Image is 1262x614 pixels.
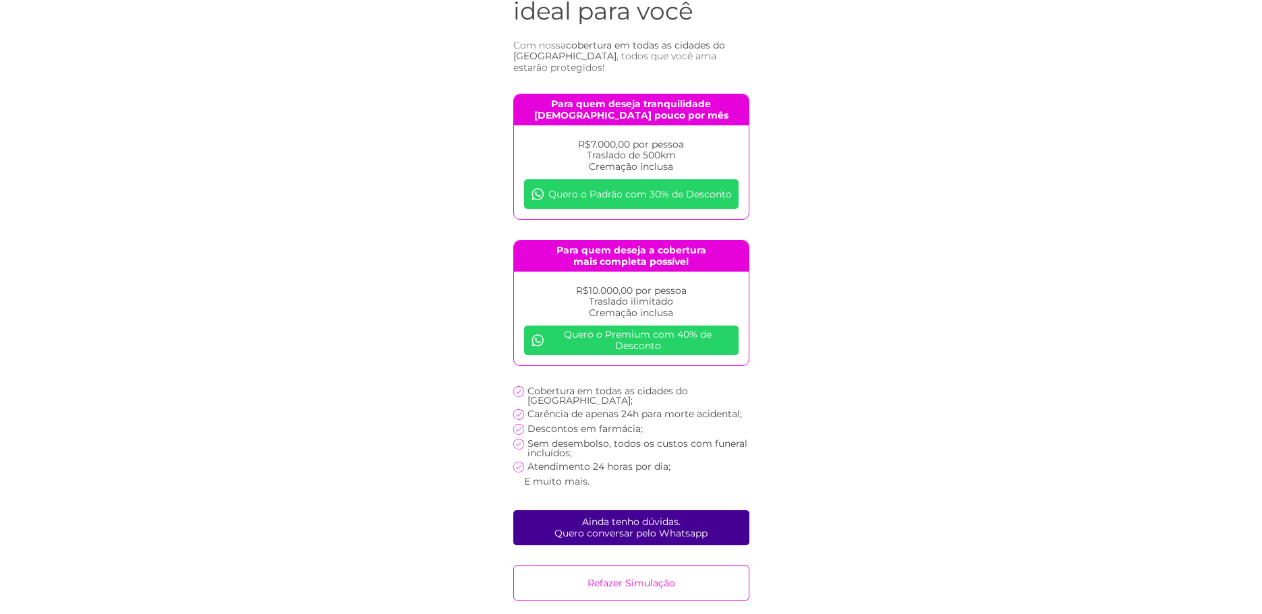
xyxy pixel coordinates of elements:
[513,39,725,63] span: cobertura em todas as cidades do [GEOGRAPHIC_DATA]
[513,409,524,420] img: check icon
[513,565,749,601] a: Refazer Simulação
[531,334,544,347] img: whatsapp
[524,139,739,173] p: R$7.000,00 por pessoa Traslado de 500km Cremação inclusa
[527,386,749,405] p: Cobertura em todas as cidades do [GEOGRAPHIC_DATA];
[513,439,524,450] img: check icon
[527,424,643,433] p: Descontos em farmácia;
[527,409,742,419] p: Carência de apenas 24h para morte acidental;
[524,477,590,486] p: E muito mais.
[524,285,739,319] p: R$10.000,00 por pessoa Traslado ilimitado Cremação inclusa
[524,179,739,209] a: Quero o Padrão com 30% de Desconto
[527,439,749,458] p: Sem desembolso, todos os custos com funeral incluídos;
[513,40,749,73] h3: Com nossa , todos que você ama estarão protegidos!
[531,187,544,201] img: whatsapp
[514,241,749,272] h4: Para quem deseja a cobertura mais completa possível
[513,462,524,472] img: check icon
[524,326,739,355] a: Quero o Premium com 40% de Desconto
[527,462,670,471] p: Atendimento 24 horas por dia;
[513,510,749,545] a: Ainda tenho dúvidas.Quero conversar pelo Whatsapp
[514,94,749,125] h4: Para quem deseja tranquilidade [DEMOGRAPHIC_DATA] pouco por mês
[513,386,524,397] img: check icon
[513,424,524,435] img: check icon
